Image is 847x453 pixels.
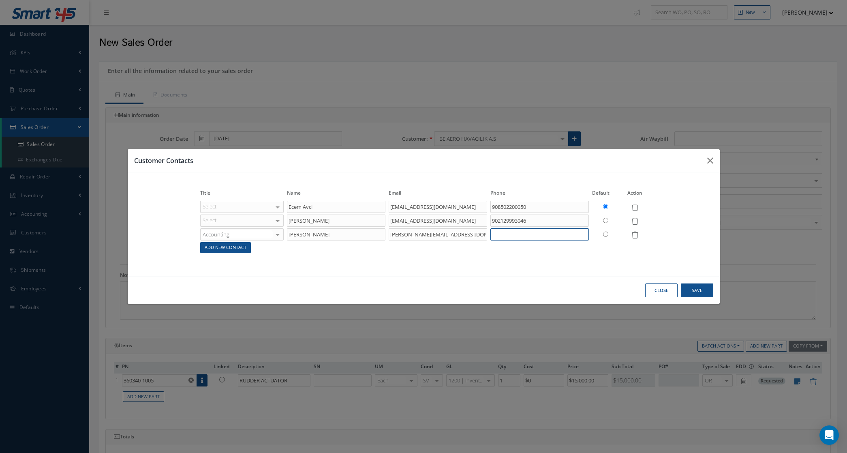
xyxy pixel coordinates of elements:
[134,156,701,165] h3: Customer Contacts
[681,283,713,298] button: Save
[590,189,621,200] th: Default
[489,189,590,200] th: Phone
[645,283,678,298] button: Close
[387,189,489,200] th: Email
[201,203,216,210] span: Select
[631,219,638,225] a: Remove Item
[201,217,216,224] span: Select
[201,230,273,238] span: Accounting
[285,189,387,200] th: Name
[819,425,839,445] div: Open Intercom Messenger
[199,189,285,200] th: Title
[631,205,638,212] a: Remove Item
[621,189,648,200] th: Action
[631,232,638,239] a: Remove Item
[200,242,251,253] a: Add New Contact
